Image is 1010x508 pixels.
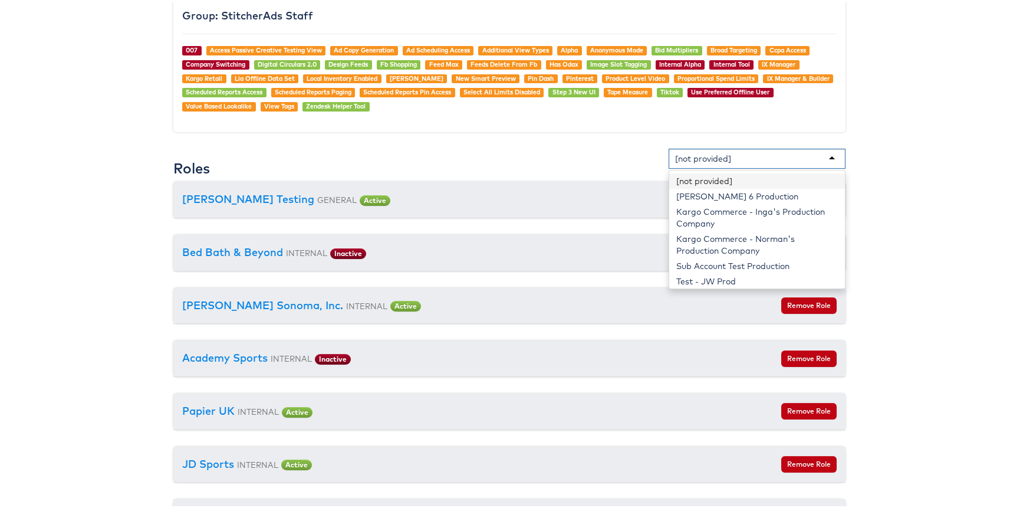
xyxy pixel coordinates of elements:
[607,86,648,94] a: Tape Measure
[275,86,351,94] a: Scheduled Reports Paging
[186,100,252,108] a: Value Based Lookalike
[264,100,294,108] a: View Tags
[463,86,540,94] a: Select All Limits Disabled
[606,72,665,80] a: Product Level Video
[669,271,845,287] div: Test - JW Prod
[286,245,327,255] small: INTERNAL
[330,246,366,257] span: Inactive
[182,455,234,468] a: JD Sports
[566,72,594,80] a: Pinterest
[655,44,698,52] a: Bid Multipliers
[710,44,757,52] a: Broad Targeting
[769,44,806,52] a: Ccpa Access
[456,72,516,80] a: New Smart Preview
[677,72,755,80] a: Proportional Spend Limits
[182,243,283,257] a: Bed Bath & Beyond
[390,299,421,309] span: Active
[669,256,845,271] div: Sub Account Test Production
[767,72,830,80] a: IX Manager & Builder
[406,44,470,52] a: Ad Scheduling Access
[282,405,312,415] span: Active
[258,58,317,66] a: Digital Circulars 2.0
[360,193,390,204] span: Active
[186,44,198,52] a: 007
[675,150,731,162] div: [not provided]
[669,171,845,186] div: [not provided]
[552,86,596,94] a: Step 3 New UI
[691,86,769,94] a: Use Preferred Offline User
[328,58,368,66] a: Design Feeds
[186,86,262,94] a: Scheduled Reports Access
[561,44,578,52] a: Alpha
[363,86,451,94] a: Scheduled Reports Pin Access
[590,44,643,52] a: Anonymous Mode
[186,72,222,80] a: Kargo Retail
[182,8,837,19] h4: Group: StitcherAds Staff
[235,72,295,80] a: Lia Offline Data Set
[762,58,795,66] a: IX Manager
[307,72,377,80] a: Local Inventory Enabled
[482,44,549,52] a: Additional View Types
[669,202,845,229] div: Kargo Commerce - Inga's Production Company
[238,404,279,414] small: INTERNAL
[186,58,245,66] a: Company Switching
[306,100,366,108] a: Zendesk Helper Tool
[590,58,647,66] a: Image Slot Tagging
[182,349,268,362] a: Academy Sports
[317,192,357,202] small: GENERAL
[429,58,459,66] a: Feed Max
[471,58,537,66] a: Feeds Delete From Fb
[713,58,750,66] a: Internal Tool
[550,58,578,66] a: Has Odax
[781,401,837,417] button: Remove Role
[528,72,554,80] a: Pin Dash
[315,352,351,362] span: Inactive
[390,72,443,80] a: [PERSON_NAME]
[659,58,701,66] a: Internal Alpha
[173,158,210,173] h3: Roles
[781,454,837,470] button: Remove Role
[781,295,837,312] button: Remove Role
[182,190,314,204] a: [PERSON_NAME] Testing
[346,299,387,309] small: INTERNAL
[669,186,845,202] div: [PERSON_NAME] 6 Production
[334,44,394,52] a: Ad Copy Generation
[669,229,845,256] div: Kargo Commerce - Norman's Production Company
[660,86,679,94] a: Tiktok
[182,402,235,415] a: Papier UK
[210,44,322,52] a: Access Passive Creative Testing View
[182,296,343,310] a: [PERSON_NAME] Sonoma, Inc.
[237,457,278,467] small: INTERNAL
[271,351,312,361] small: INTERNAL
[781,348,837,365] button: Remove Role
[281,457,312,468] span: Active
[380,58,417,66] a: Fb Shopping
